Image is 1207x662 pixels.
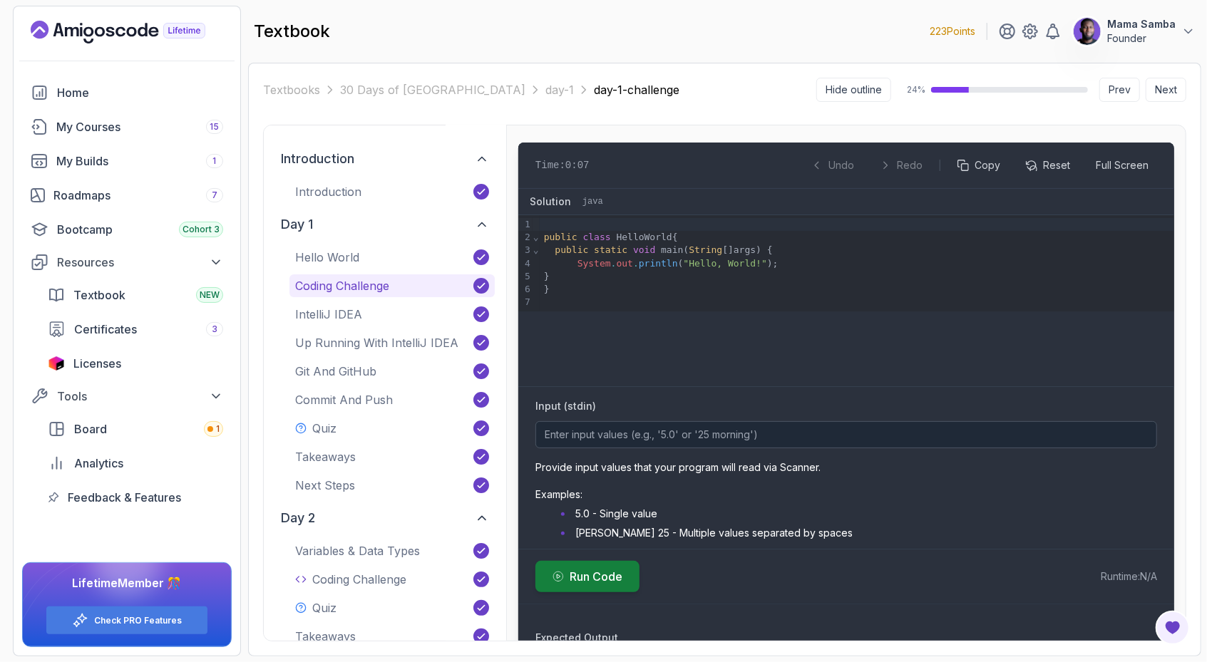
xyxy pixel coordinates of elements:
h2: introduction [281,149,354,169]
input: Enter input values (e.g., '5.0' or '25 morning') [535,421,1157,448]
button: introduction [275,143,495,175]
span: java [582,196,603,207]
span: Certificates [74,321,137,338]
span: Analytics [74,455,123,472]
p: Coding Challenge [295,277,389,294]
span: Undo [828,158,854,172]
button: Takeaways [289,445,495,468]
div: } [540,283,1174,296]
a: bootcamp [22,215,232,244]
button: Introduction [289,180,495,203]
a: certificates [39,315,232,343]
button: Undo [803,154,863,177]
span: Redo [897,158,923,172]
span: void [633,244,655,255]
span: . [633,258,639,269]
span: Fold line [533,244,540,255]
p: Takeaways [295,628,356,645]
button: Reset [1017,154,1079,177]
li: 5.0 - Single value [558,507,1157,521]
div: progress [931,87,1088,93]
span: Textbook [73,286,125,304]
span: NEW [200,289,220,301]
div: ( [] ) { [540,244,1174,257]
span: Board [74,420,107,438]
p: Commit and Push [295,391,393,408]
a: textbook [39,281,232,309]
div: 3 [518,244,533,257]
a: Landing page [31,21,238,43]
a: licenses [39,349,232,378]
button: Tools [22,383,232,409]
div: Bootcamp [57,221,223,238]
div: 2 [518,231,533,244]
span: HelloWorld [617,232,672,242]
span: 1 [213,155,217,167]
p: Takeaways [295,448,356,465]
div: 7 [518,296,533,309]
span: Cohort 3 [183,224,220,235]
button: Next Steps [289,474,495,497]
a: builds [22,147,232,175]
p: Provide input values that your program will read via Scanner. [535,460,1157,475]
button: Up Running With IntelliJ IDEA [289,331,495,354]
h2: textbook [254,20,330,43]
span: String [689,244,722,255]
img: jetbrains icon [48,356,65,371]
li: [PERSON_NAME] 25 - Multiple values separated by spaces [558,526,1157,540]
img: user profile image [1074,18,1101,45]
span: Licenses [73,355,121,372]
span: Reset [1043,158,1070,172]
button: Prev [1099,78,1140,102]
span: Feedback & Features [68,489,181,506]
a: roadmaps [22,181,232,210]
span: main [661,244,683,255]
p: 223 Points [930,24,975,38]
p: Introduction [295,183,361,200]
span: 24 % [903,84,925,95]
div: Home [57,84,223,101]
a: 30 Days of [GEOGRAPHIC_DATA] [340,81,525,98]
button: user profile imageMama SambaFounder [1073,17,1196,46]
a: Check PRO Features [94,615,182,626]
button: IntelliJ IDEA [289,303,495,326]
span: 15 [210,121,220,133]
button: Coding Challenge [289,274,495,297]
p: Next Steps [295,477,355,494]
div: { [540,231,1174,244]
button: Quiz [289,596,495,619]
button: Open Feedback Button [1156,611,1190,645]
span: ; [773,258,779,269]
div: Runtime: N/A [1101,569,1157,584]
button: Run Code [535,561,640,592]
span: public [544,232,577,242]
span: . [611,258,617,269]
p: Quiz [312,599,337,616]
button: Coding Challenge [289,568,495,591]
span: "Hello, World!" [684,258,767,269]
span: args [734,244,756,255]
button: Commit and Push [289,388,495,411]
span: out [617,258,633,269]
div: } [540,270,1174,283]
div: 6 [518,283,533,296]
span: System [577,258,611,269]
div: ( ) [540,257,1174,270]
span: 1 [216,423,220,435]
button: Redo [871,154,931,177]
h2: day 1 [281,214,313,234]
a: feedback [39,483,232,512]
p: Up Running With IntelliJ IDEA [295,334,458,351]
button: Resources [22,249,232,275]
div: My Courses [56,118,223,135]
button: day 2 [275,502,495,534]
button: Hello World [289,246,495,269]
div: Resources [57,254,223,271]
span: class [583,232,611,242]
span: static [594,244,627,255]
span: 3 [212,324,217,335]
button: Quiz [289,417,495,440]
p: Git and GitHub [295,363,376,380]
span: Copy [975,158,1000,172]
p: Variables & Data Types [295,542,420,559]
